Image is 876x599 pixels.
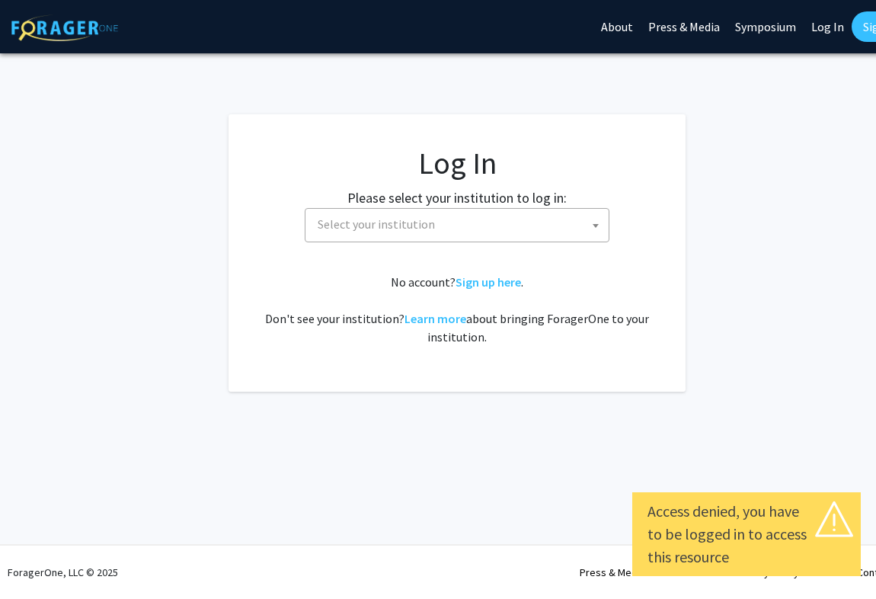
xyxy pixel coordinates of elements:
span: Select your institution [318,216,435,232]
a: Learn more about bringing ForagerOne to your institution [404,311,466,326]
div: No account? . Don't see your institution? about bringing ForagerOne to your institution. [259,273,655,346]
div: ForagerOne, LLC © 2025 [8,546,118,599]
a: Sign up here [456,274,521,290]
a: Press & Media [580,565,645,579]
span: Select your institution [305,208,609,242]
div: Access denied, you have to be logged in to access this resource [647,500,846,569]
span: Select your institution [312,209,609,240]
img: ForagerOne Logo [11,14,118,41]
h1: Log In [259,145,655,181]
label: Please select your institution to log in: [347,187,567,208]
